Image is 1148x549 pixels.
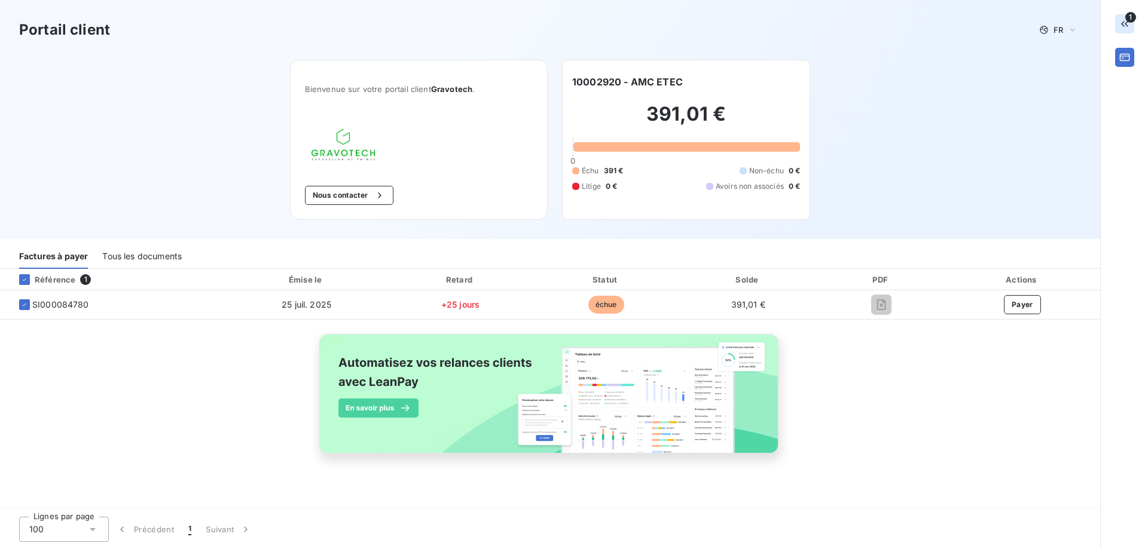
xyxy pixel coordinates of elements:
span: 1 [80,274,91,285]
span: 0 € [789,165,800,176]
span: Avoirs non associés [716,181,784,192]
img: banner [309,327,792,474]
span: 25 juil. 2025 [282,299,331,309]
div: PDF [821,274,942,286]
span: Non-échu [749,165,784,176]
button: Payer [1004,295,1041,314]
span: SI000084780 [32,299,89,311]
span: 100 [29,523,44,535]
div: Actions [947,274,1098,286]
div: Solde [680,274,816,286]
div: Émise le [228,274,384,286]
span: +25 jours [441,299,480,309]
span: Échu [582,165,599,176]
div: Retard [389,274,532,286]
span: 391,01 € [731,299,765,309]
span: 0 [570,156,575,165]
h2: 391,01 € [572,102,800,138]
span: 1 [188,523,191,535]
div: Factures à payer [19,244,88,269]
div: Tous les documents [102,244,182,269]
div: Référence [10,274,75,285]
span: 1 [1125,12,1136,23]
span: Litige [582,181,601,192]
h6: 10002920 - AMC ETEC [572,75,683,89]
button: Précédent [109,517,181,542]
span: 391 € [604,165,624,176]
span: 0 € [789,181,800,192]
span: Bienvenue sur votre portail client . [305,84,533,94]
div: Statut [536,274,676,286]
span: FR [1054,25,1063,35]
span: échue [588,296,624,314]
button: 1 [181,517,199,542]
span: 0 € [606,181,617,192]
img: Company logo [305,122,381,167]
button: Nous contacter [305,186,393,205]
h3: Portail client [19,19,110,41]
span: Gravotech [431,84,472,94]
button: Suivant [199,517,259,542]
